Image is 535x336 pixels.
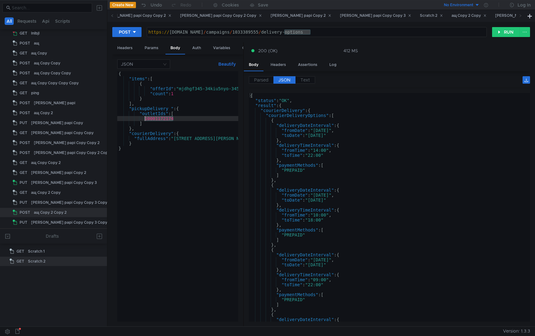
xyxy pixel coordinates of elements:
[20,168,27,177] span: GET
[187,42,206,54] div: Auth
[258,47,277,54] span: 200 (OK)
[46,232,59,240] div: Drafts
[28,257,45,266] div: Scratch 2
[237,42,258,54] div: Other
[300,77,310,83] span: Text
[20,148,30,157] span: POST
[28,247,45,256] div: Scratch 1
[324,59,342,71] div: Log
[34,208,67,217] div: ащ Copy 2 Copy 2
[20,138,30,147] span: POST
[20,39,30,48] span: POST
[34,138,100,147] div: [PERSON_NAME] papi Copy Copy 2
[20,178,27,187] span: PUT
[180,1,191,9] div: Redo
[20,198,27,207] span: PUT
[452,12,487,19] div: ащ Copy 2 Copy
[110,2,136,8] button: Create New
[20,208,30,217] span: POST
[100,12,171,19] div: [PERSON_NAME] papi Copy Copy 2
[293,59,322,71] div: Assertions
[140,42,163,54] div: Params
[112,42,137,54] div: Headers
[34,68,71,78] div: ащ Copy Copy Copy
[31,218,110,227] div: [PERSON_NAME] papi Copy Copy 3 Copy 2
[34,58,60,68] div: ащ Copy Copy
[420,12,443,19] div: Scratch 2
[31,49,47,58] div: ащ Copy
[20,188,27,197] span: GET
[112,27,142,37] button: POST
[31,178,97,187] div: [PERSON_NAME] papi Copy Copy 3
[343,48,358,54] div: 412 MS
[258,3,268,7] div: Save
[34,108,53,118] div: ащ Copy 2
[31,88,39,98] div: ping
[31,29,40,38] div: lnlbjl
[20,68,30,78] span: POST
[40,17,51,25] button: Api
[20,88,27,98] span: GET
[20,98,30,108] span: POST
[31,158,61,167] div: ащ Copy Copy 2
[31,128,94,138] div: [PERSON_NAME] papi Copy Copy
[518,1,531,9] div: Log In
[34,148,110,157] div: [PERSON_NAME] papi Copy Copy 2 Copy
[254,77,268,83] span: Parsed
[16,17,38,25] button: Requests
[444,2,473,8] div: No Environment
[16,247,24,256] span: GET
[166,0,196,10] button: Redo
[53,17,72,25] button: Scripts
[20,218,27,227] span: PUT
[278,77,291,83] span: JSON
[16,257,24,266] span: GET
[12,4,88,11] input: Search...
[165,42,185,54] div: Body
[20,29,27,38] span: GET
[503,327,530,336] span: Version: 1.3.3
[492,27,520,37] button: RUN
[20,118,27,128] span: PUT
[208,42,235,54] div: Variables
[20,128,27,138] span: GET
[151,1,162,9] div: Undo
[180,12,262,19] div: [PERSON_NAME] papi Copy Copy 2 Copy
[20,78,27,88] span: GET
[136,0,166,10] button: Undo
[31,188,61,197] div: ащ Copy 2 Copy
[20,58,30,68] span: POST
[31,198,107,207] div: [PERSON_NAME] papi Copy Copy 3 Copy
[31,168,86,177] div: [PERSON_NAME] papi Copy 2
[5,17,14,25] button: All
[271,12,331,19] div: [PERSON_NAME] papi Copy 2
[31,78,79,88] div: ащ Copy Copy Copy Copy
[31,118,83,128] div: [PERSON_NAME] papi Copy
[244,59,263,71] div: Body
[20,108,30,118] span: POST
[216,60,238,68] button: Beautify
[20,158,27,167] span: GET
[222,1,239,9] div: Cookies
[266,59,291,71] div: Headers
[34,98,75,108] div: [PERSON_NAME] papi
[20,49,27,58] span: GET
[340,12,411,19] div: [PERSON_NAME] papi Copy Copy 3
[119,29,131,35] div: POST
[34,39,39,48] div: ащ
